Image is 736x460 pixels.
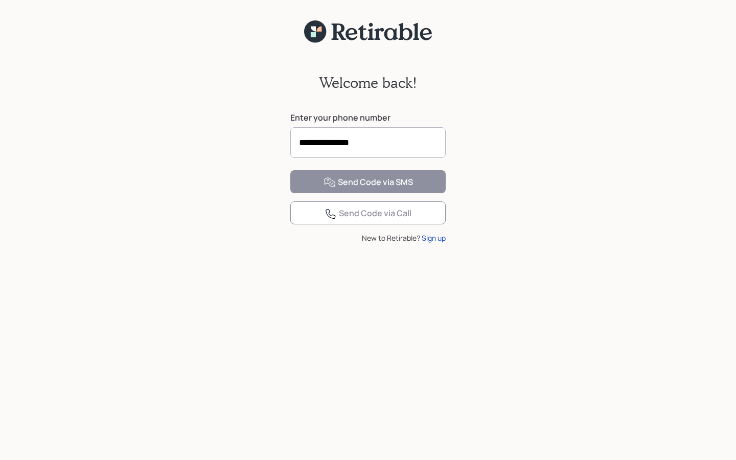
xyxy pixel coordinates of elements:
label: Enter your phone number [290,112,446,123]
div: New to Retirable? [290,233,446,243]
button: Send Code via SMS [290,170,446,193]
h2: Welcome back! [319,74,417,91]
button: Send Code via Call [290,201,446,224]
div: Send Code via Call [325,208,411,220]
div: Sign up [422,233,446,243]
div: Send Code via SMS [324,176,413,189]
